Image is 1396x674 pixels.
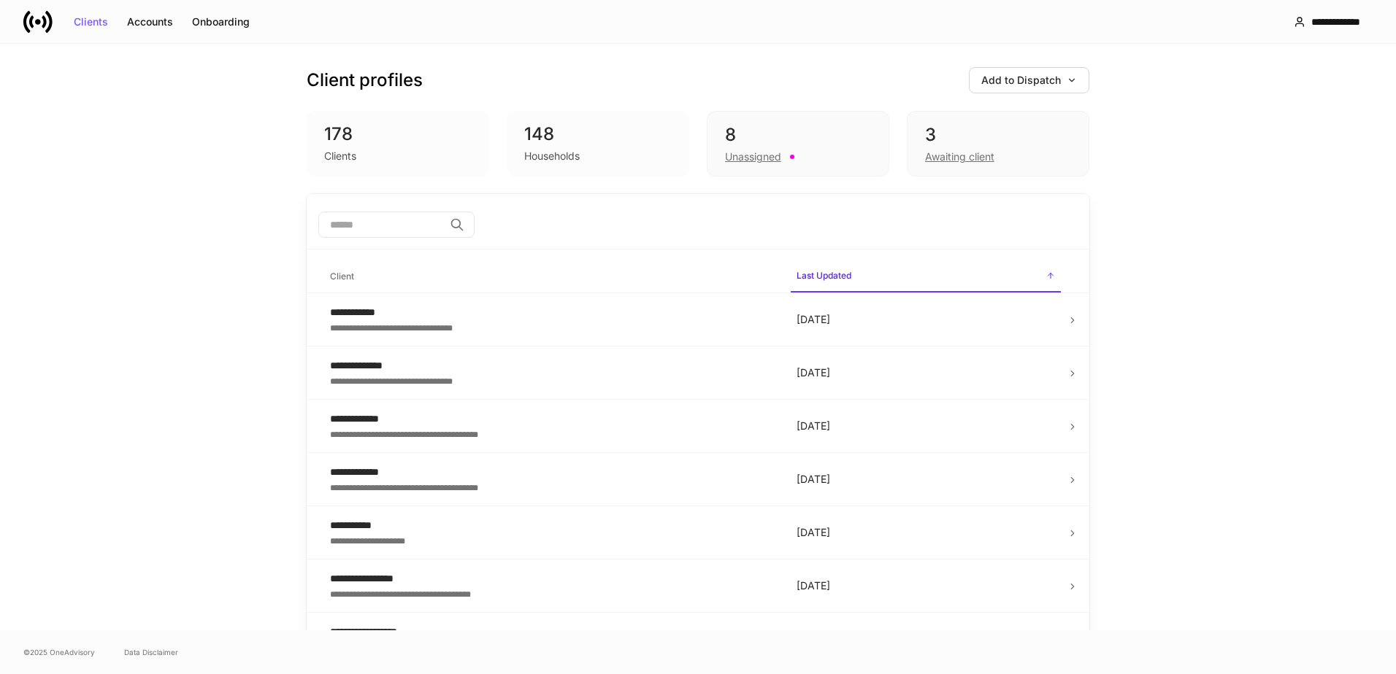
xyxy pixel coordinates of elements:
div: 148 [524,123,672,146]
p: [DATE] [797,578,1055,593]
div: Awaiting client [925,150,994,164]
div: Onboarding [192,17,250,27]
div: Clients [74,17,108,27]
a: Data Disclaimer [124,646,178,658]
p: [DATE] [797,312,1055,327]
div: 3 [925,123,1071,147]
div: 3Awaiting client [907,111,1089,177]
h3: Client profiles [307,69,423,92]
span: Last Updated [791,261,1061,293]
span: © 2025 OneAdvisory [23,646,95,658]
p: [DATE] [797,525,1055,540]
button: Add to Dispatch [969,67,1089,93]
h6: Client [330,269,354,283]
div: 8Unassigned [707,111,889,177]
button: Clients [64,10,118,34]
h6: Last Updated [797,268,851,282]
button: Onboarding [183,10,259,34]
button: Accounts [118,10,183,34]
div: 178 [324,123,472,146]
div: Unassigned [725,150,781,164]
p: [DATE] [797,419,1055,433]
p: [DATE] [797,472,1055,487]
p: [DATE] [797,365,1055,380]
div: Add to Dispatch [981,75,1077,85]
div: Clients [324,149,356,163]
div: 8 [725,123,871,147]
div: Accounts [127,17,173,27]
div: Households [524,149,580,163]
span: Client [324,262,779,292]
